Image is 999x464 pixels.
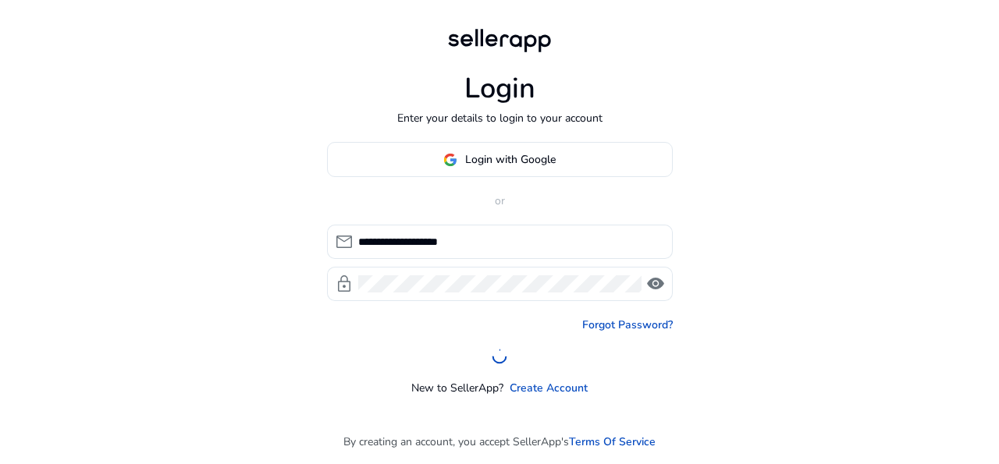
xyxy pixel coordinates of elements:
h1: Login [464,72,535,105]
span: visibility [646,275,665,293]
a: Forgot Password? [582,317,673,333]
span: mail [335,232,354,251]
a: Create Account [510,380,588,396]
p: Enter your details to login to your account [397,110,603,126]
span: Login with Google [465,151,556,168]
img: google-logo.svg [443,153,457,167]
span: lock [335,275,354,293]
p: New to SellerApp? [411,380,503,396]
button: Login with Google [327,142,673,177]
p: or [327,193,673,209]
a: Terms Of Service [569,434,656,450]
